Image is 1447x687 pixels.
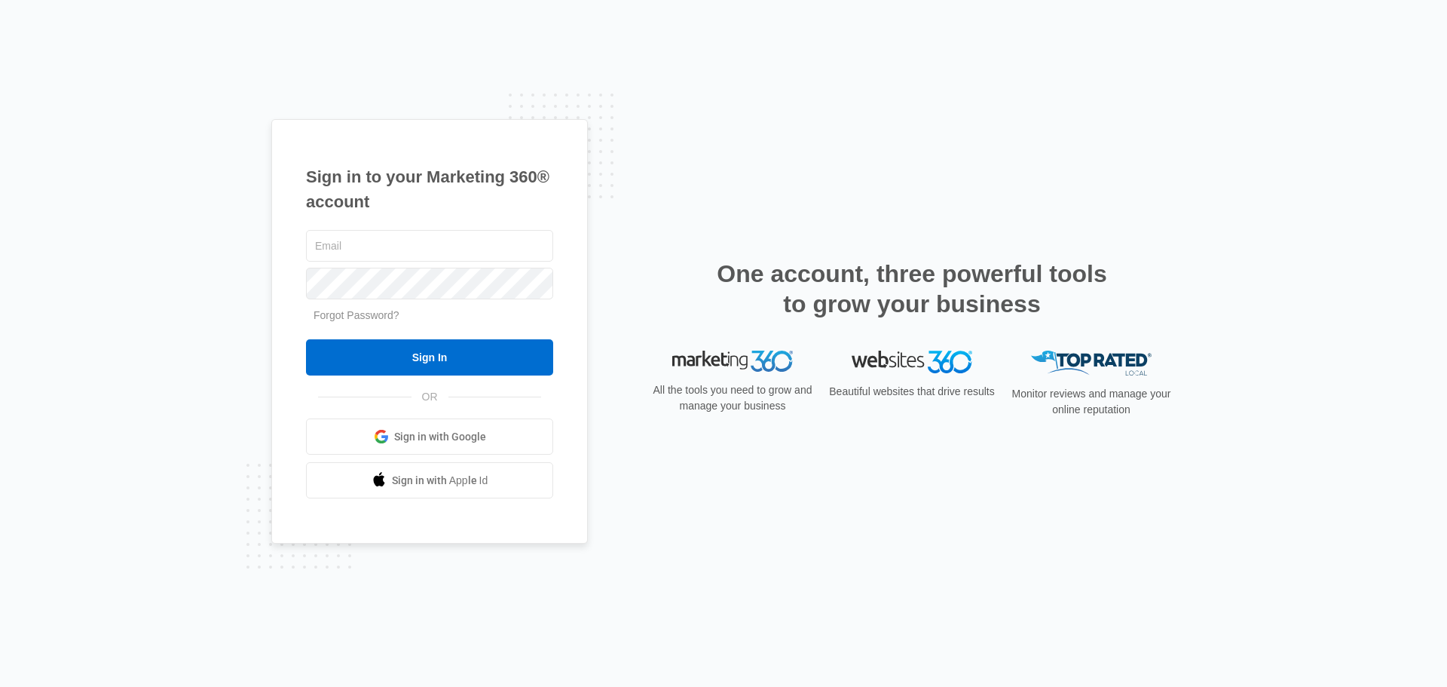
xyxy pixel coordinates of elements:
[1007,386,1176,418] p: Monitor reviews and manage your online reputation
[306,164,553,214] h1: Sign in to your Marketing 360® account
[712,259,1112,319] h2: One account, three powerful tools to grow your business
[852,351,972,373] img: Websites 360
[306,339,553,376] input: Sign In
[394,429,486,445] span: Sign in with Google
[306,419,553,455] a: Sign in with Google
[648,382,817,414] p: All the tools you need to grow and manage your business
[306,462,553,498] a: Sign in with Apple Id
[314,309,399,321] a: Forgot Password?
[1031,351,1152,376] img: Top Rated Local
[672,351,793,372] img: Marketing 360
[306,230,553,262] input: Email
[828,384,996,400] p: Beautiful websites that drive results
[411,389,448,405] span: OR
[392,473,488,489] span: Sign in with Apple Id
